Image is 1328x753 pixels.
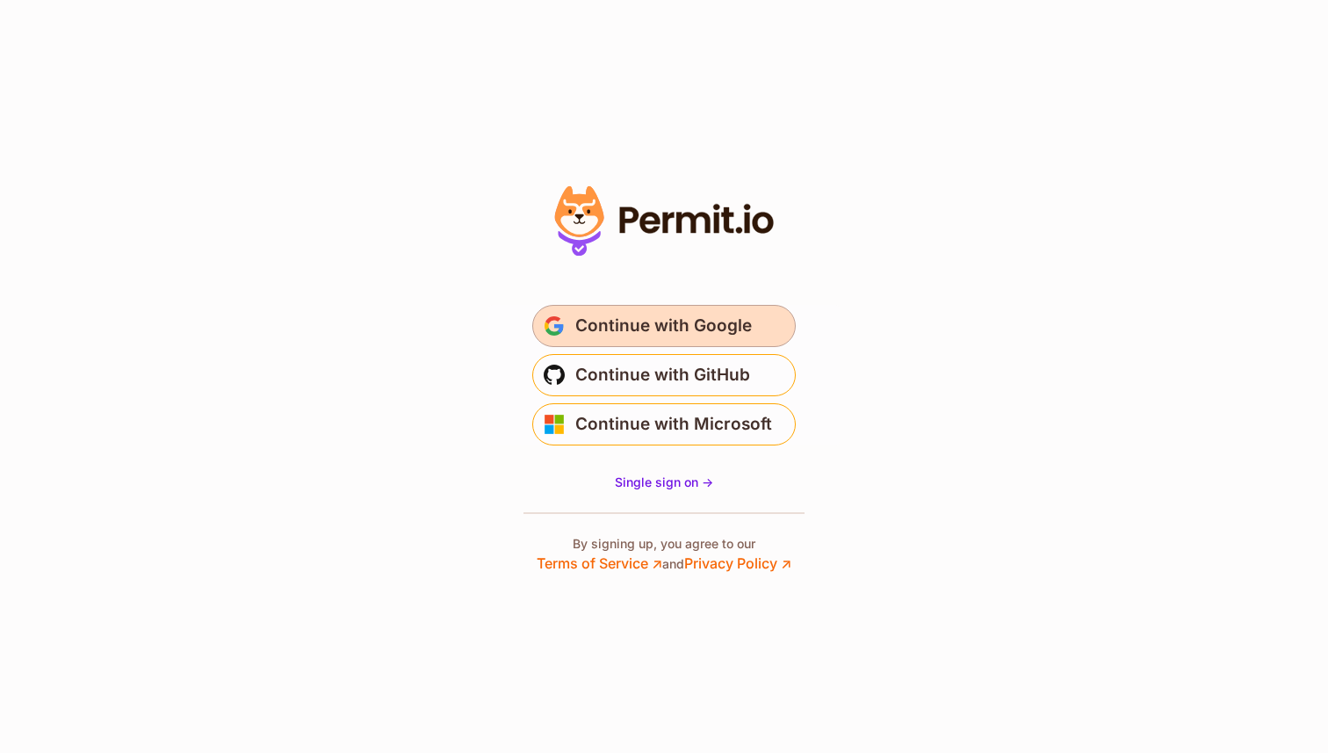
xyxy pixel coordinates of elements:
[537,554,662,572] a: Terms of Service ↗
[532,403,796,445] button: Continue with Microsoft
[615,474,713,491] a: Single sign on ->
[532,354,796,396] button: Continue with GitHub
[575,312,752,340] span: Continue with Google
[537,535,791,574] p: By signing up, you agree to our and
[615,474,713,489] span: Single sign on ->
[575,361,750,389] span: Continue with GitHub
[532,305,796,347] button: Continue with Google
[575,410,772,438] span: Continue with Microsoft
[684,554,791,572] a: Privacy Policy ↗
